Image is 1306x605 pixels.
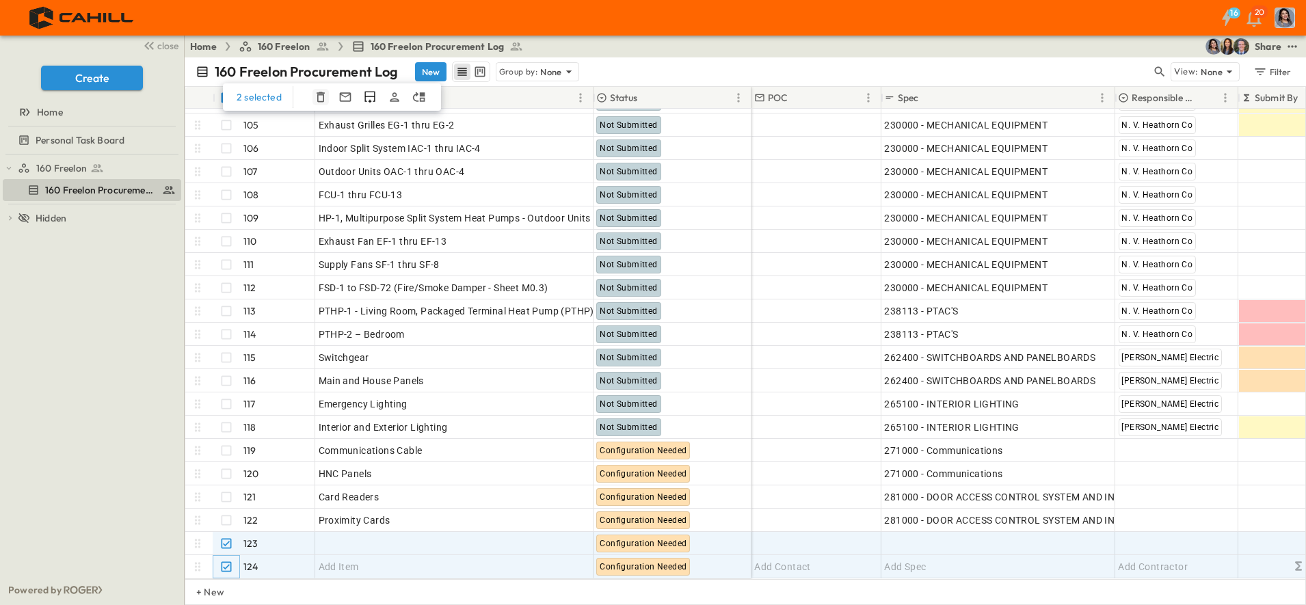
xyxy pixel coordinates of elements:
[258,40,310,53] span: 160 Freelon
[1121,213,1192,223] span: N. V. Heathorn Co
[3,179,181,201] div: 160 Freelon Procurement Logtest
[600,469,687,479] span: Configuration Needed
[1121,144,1192,153] span: N. V. Heathorn Co
[243,142,259,155] p: 106
[600,167,657,176] span: Not Submitted
[3,180,178,200] a: 160 Freelon Procurement Log
[243,234,257,248] p: 110
[371,40,505,53] span: 160 Freelon Procurement Log
[1217,90,1234,106] button: Menu
[319,420,448,434] span: Interior and Exterior Lighting
[319,327,405,341] span: PTHP-2 – Bedroom
[1094,90,1110,106] button: Menu
[319,165,465,178] span: Outdoor Units OAC-1 thru OAC-4
[610,91,637,105] p: Status
[600,422,657,432] span: Not Submitted
[884,513,1160,527] span: 281000 - DOOR ACCESS CONTROL SYSTEM AND INTERCOMS
[3,131,178,150] a: Personal Task Board
[243,513,258,527] p: 122
[319,397,408,411] span: Emergency Lighting
[319,513,390,527] span: Proximity Cards
[1230,8,1238,18] h6: 16
[36,211,66,225] span: Hidden
[243,490,256,504] p: 121
[754,560,810,574] span: Add Contact
[411,89,427,105] button: Move To
[1233,38,1249,55] img: Jared Salin (jsalin@cahill-sf.com)
[243,467,259,481] p: 120
[884,327,958,341] span: 238113 - PTAC'S
[319,467,372,481] span: HNC Panels
[196,585,204,599] p: + New
[319,281,548,295] span: FSD-1 to FSD-72 (Fire/Smoke Damper - Sheet M0.3)
[319,234,447,248] span: Exhaust Fan EF-1 thru EF-13
[1255,91,1298,105] p: Submit By
[471,64,488,80] button: kanban view
[243,304,256,318] p: 113
[1201,65,1223,79] p: None
[1219,38,1236,55] img: Kim Bowen (kbowen@cahill-sf.com)
[319,374,424,388] span: Main and House Panels
[319,560,359,574] span: Add Item
[1205,38,1222,55] img: Fabiola Canchola (fcanchola@cahill-sf.com)
[243,537,258,550] p: 123
[190,40,531,53] nav: breadcrumbs
[884,118,1048,132] span: 230000 - MECHANICAL EQUIPMENT
[243,397,256,411] p: 117
[884,281,1048,295] span: 230000 - MECHANICAL EQUIPMENT
[319,304,594,318] span: PTHP-1 - Living Room, Packaged Terminal Heat Pump (PTHP)
[243,118,259,132] p: 105
[600,144,657,153] span: Not Submitted
[884,188,1048,202] span: 230000 - MECHANICAL EQUIPMENT
[36,133,124,147] span: Personal Task Board
[898,91,919,105] p: Spec
[1121,330,1192,339] span: N. V. Heathorn Co
[452,62,490,82] div: table view
[860,90,877,106] button: Menu
[319,142,481,155] span: Indoor Split System IAC-1 thru IAC-4
[243,374,256,388] p: 116
[1132,91,1199,105] p: Responsible Contractor
[884,142,1048,155] span: 230000 - MECHANICAL EQUIPMENT
[1248,62,1295,81] button: Filter
[1121,237,1192,246] span: N. V. Heathorn Co
[1121,190,1192,200] span: N. V. Heathorn Co
[1121,283,1192,293] span: N. V. Heathorn Co
[600,446,687,455] span: Configuration Needed
[1121,399,1218,409] span: [PERSON_NAME] Electric
[237,90,282,104] p: 2 selected
[884,304,958,318] span: 238113 - PTAC'S
[190,40,217,53] a: Home
[243,327,256,341] p: 114
[600,376,657,386] span: Not Submitted
[600,399,657,409] span: Not Submitted
[884,420,1019,434] span: 265100 - INTERIOR LIGHTING
[243,420,256,434] p: 118
[790,90,805,105] button: Sort
[319,351,369,364] span: Switchgear
[1121,422,1218,432] span: [PERSON_NAME] Electric
[215,62,399,81] p: 160 Freelon Procurement Log
[1284,38,1301,55] button: test
[1202,90,1217,105] button: Sort
[386,89,403,105] button: Assign Owner
[1255,7,1264,18] p: 20
[884,211,1048,225] span: 230000 - MECHANICAL EQUIPMENT
[3,129,181,151] div: Personal Task Boardtest
[600,283,657,293] span: Not Submitted
[3,157,181,179] div: 160 Freelontest
[600,492,687,502] span: Configuration Needed
[351,40,524,53] a: 160 Freelon Procurement Log
[243,560,258,574] p: 124
[884,374,1095,388] span: 262400 - SWITCHBOARDS AND PANELBOARDS
[243,258,254,271] p: 111
[1213,5,1240,30] button: 16
[600,353,657,362] span: Not Submitted
[319,188,403,202] span: FCU-1 thru FCU-13
[730,90,747,106] button: Menu
[1121,167,1192,176] span: N. V. Heathorn Co
[137,36,181,55] button: close
[540,65,562,79] p: None
[337,89,354,105] button: Add Template
[884,397,1019,411] span: 265100 - INTERIOR LIGHTING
